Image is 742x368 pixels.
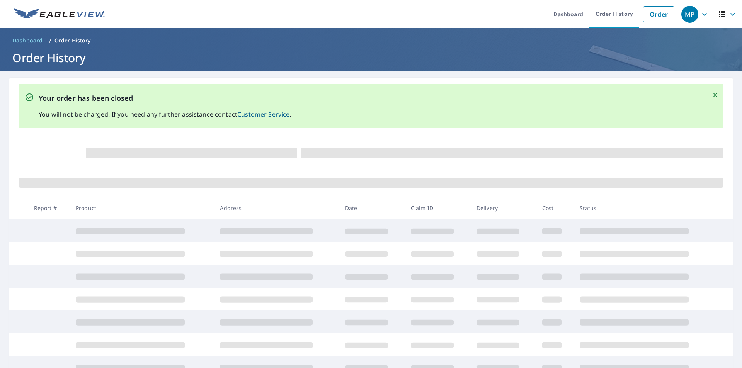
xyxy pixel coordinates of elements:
[49,36,51,45] li: /
[470,197,536,219] th: Delivery
[574,197,718,219] th: Status
[28,197,70,219] th: Report #
[710,90,720,100] button: Close
[70,197,214,219] th: Product
[39,93,291,103] p: Your order has been closed
[12,37,43,44] span: Dashboard
[9,34,733,47] nav: breadcrumb
[214,197,339,219] th: Address
[536,197,574,219] th: Cost
[681,6,698,23] div: MP
[339,197,405,219] th: Date
[39,110,291,119] p: You will not be charged. If you need any further assistance contact .
[9,50,733,66] h1: Order History
[643,6,674,22] a: Order
[405,197,470,219] th: Claim ID
[54,37,91,44] p: Order History
[9,34,46,47] a: Dashboard
[14,8,105,20] img: EV Logo
[237,110,289,119] a: Customer Service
